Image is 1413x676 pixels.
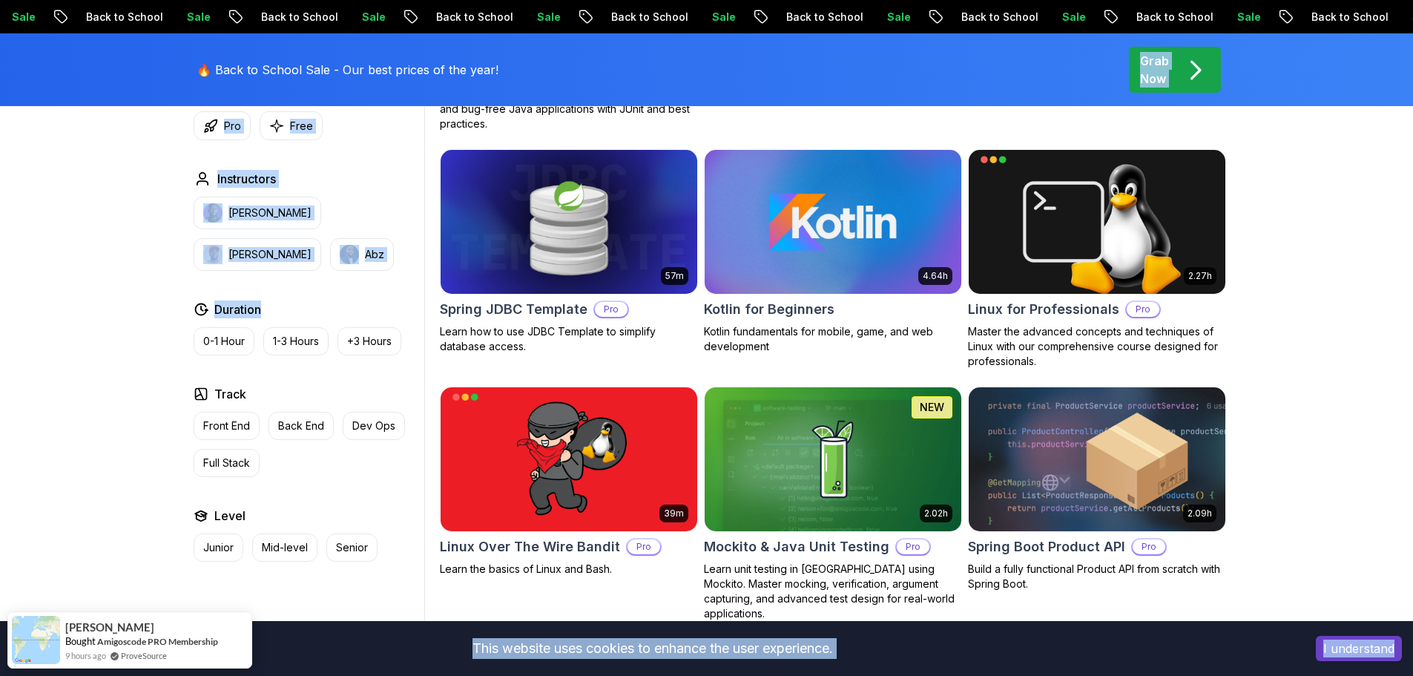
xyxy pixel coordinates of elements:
p: Learn unit testing in [GEOGRAPHIC_DATA] using Mockito. Master mocking, verification, argument cap... [704,562,962,621]
p: Pro [628,539,660,554]
p: Grab Now [1140,52,1169,88]
p: Pro [595,302,628,317]
p: Abz [365,247,384,262]
p: [PERSON_NAME] [228,206,312,220]
button: Junior [194,534,243,562]
p: Sale [49,10,96,24]
p: Pro [897,539,929,554]
p: Dev Ops [352,419,395,433]
a: Linux Over The Wire Bandit card39mLinux Over The Wire BanditProLearn the basics of Linux and Bash. [440,387,698,577]
p: Back End [278,419,324,433]
p: NEW [920,400,944,415]
p: Back to School [473,10,574,24]
p: Learn how to use JDBC Template to simplify database access. [440,324,698,354]
p: Mid-level [262,540,308,555]
p: Back to School [823,10,924,24]
p: Pro [1133,539,1165,554]
button: Free [260,111,323,140]
p: Kotlin fundamentals for mobile, game, and web development [704,324,962,354]
img: Spring JDBC Template card [441,150,697,294]
button: 1-3 Hours [263,327,329,355]
p: Sale [1099,10,1147,24]
img: Mockito & Java Unit Testing card [705,387,961,531]
button: +3 Hours [337,327,401,355]
button: Mid-level [252,534,317,562]
p: 39m [664,508,684,519]
p: Back to School [298,10,399,24]
button: Senior [326,534,378,562]
img: Kotlin for Beginners card [698,146,967,297]
img: Linux for Professionals card [969,150,1225,294]
button: instructor img[PERSON_NAME] [194,238,321,271]
p: 4.64h [923,270,948,282]
h2: Spring Boot Product API [968,536,1125,557]
img: instructor img [203,203,223,223]
h2: Linux for Professionals [968,299,1119,320]
p: Sale [399,10,447,24]
div: This website uses cookies to enhance the user experience. [11,632,1294,665]
a: Amigoscode PRO Membership [97,636,218,647]
p: Back to School [1173,10,1274,24]
p: 2.27h [1188,270,1212,282]
img: instructor img [203,245,223,264]
img: Spring Boot Product API card [969,387,1225,531]
p: Sale [749,10,797,24]
p: Learn the basics of Linux and Bash. [440,562,698,577]
p: 57m [665,270,684,282]
a: Linux for Professionals card2.27hLinux for ProfessionalsProMaster the advanced concepts and techn... [968,149,1226,369]
p: Back to School [998,10,1099,24]
img: Linux Over The Wire Bandit card [441,387,697,531]
p: 🔥 Back to School Sale - Our best prices of the year! [197,61,498,79]
button: Full Stack [194,449,260,477]
p: Sale [224,10,271,24]
h2: Duration [214,301,261,318]
p: Pro [1127,302,1159,317]
p: Back to School [648,10,749,24]
a: Mockito & Java Unit Testing card2.02hNEWMockito & Java Unit TestingProLearn unit testing in [GEOG... [704,387,962,621]
p: Build a fully functional Product API from scratch with Spring Boot. [968,562,1226,591]
h2: Spring JDBC Template [440,299,587,320]
h2: Mockito & Java Unit Testing [704,536,889,557]
a: ProveSource [121,649,167,662]
span: [PERSON_NAME] [65,621,154,634]
button: Front End [194,412,260,440]
p: 1-3 Hours [273,334,319,349]
h2: Instructors [217,170,276,188]
button: Accept cookies [1316,636,1402,661]
a: Spring JDBC Template card57mSpring JDBC TemplateProLearn how to use JDBC Template to simplify dat... [440,149,698,354]
span: Bought [65,635,96,647]
h2: Track [214,385,246,403]
button: Back End [269,412,334,440]
button: Dev Ops [343,412,405,440]
button: Pro [194,111,251,140]
p: 2.09h [1188,508,1212,519]
img: instructor img [340,245,359,264]
p: [PERSON_NAME] [228,247,312,262]
p: 2.02h [924,508,948,519]
p: 0-1 Hour [203,334,245,349]
p: +3 Hours [347,334,392,349]
h2: Level [214,507,246,525]
button: instructor imgAbz [330,238,394,271]
p: Senior [336,540,368,555]
h2: Kotlin for Beginners [704,299,834,320]
p: Back to School [123,10,224,24]
p: Full Stack [203,456,250,470]
a: Spring Boot Product API card2.09hSpring Boot Product APIProBuild a fully functional Product API f... [968,387,1226,591]
p: Junior [203,540,234,555]
button: 0-1 Hour [194,327,254,355]
p: Master the advanced concepts and techniques of Linux with our comprehensive course designed for p... [968,324,1226,369]
button: instructor img[PERSON_NAME] [194,197,321,229]
h2: Linux Over The Wire Bandit [440,536,620,557]
img: provesource social proof notification image [12,616,60,664]
p: Sale [924,10,972,24]
p: Sale [574,10,622,24]
p: Free [290,119,313,134]
p: Front End [203,419,250,433]
a: Kotlin for Beginners card4.64hKotlin for BeginnersKotlin fundamentals for mobile, game, and web d... [704,149,962,354]
span: 9 hours ago [65,649,106,662]
p: Pro [224,119,241,134]
p: Sale [1274,10,1322,24]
